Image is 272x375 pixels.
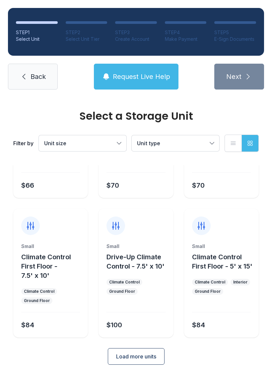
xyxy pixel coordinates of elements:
[106,243,165,250] div: Small
[21,320,34,330] div: $84
[192,181,205,190] div: $70
[109,280,140,285] div: Climate Control
[115,29,157,36] div: STEP 3
[31,72,46,81] span: Back
[115,36,157,42] div: Create Account
[66,29,107,36] div: STEP 2
[165,29,207,36] div: STEP 4
[106,253,165,270] span: Drive-Up Climate Control - 7.5' x 10'
[66,36,107,42] div: Select Unit Tier
[192,252,256,271] button: Climate Control First Floor - 5' x 15'
[195,280,225,285] div: Climate Control
[21,253,71,280] span: Climate Control First Floor - 7.5' x 10'
[137,140,160,147] span: Unit type
[21,252,85,280] button: Climate Control First Floor - 7.5' x 10'
[39,135,126,151] button: Unit size
[21,243,80,250] div: Small
[116,352,156,360] span: Load more units
[192,243,251,250] div: Small
[24,298,50,303] div: Ground Floor
[214,29,256,36] div: STEP 5
[192,253,252,270] span: Climate Control First Floor - 5' x 15'
[106,181,119,190] div: $70
[109,289,135,294] div: Ground Floor
[106,252,170,271] button: Drive-Up Climate Control - 7.5' x 10'
[16,36,58,42] div: Select Unit
[195,289,221,294] div: Ground Floor
[13,111,259,121] div: Select a Storage Unit
[214,36,256,42] div: E-Sign Documents
[44,140,66,147] span: Unit size
[165,36,207,42] div: Make Payment
[113,72,170,81] span: Request Live Help
[21,181,34,190] div: $66
[13,139,34,147] div: Filter by
[24,289,54,294] div: Climate Control
[132,135,219,151] button: Unit type
[226,72,241,81] span: Next
[16,29,58,36] div: STEP 1
[233,280,247,285] div: Interior
[106,320,122,330] div: $100
[192,320,205,330] div: $84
